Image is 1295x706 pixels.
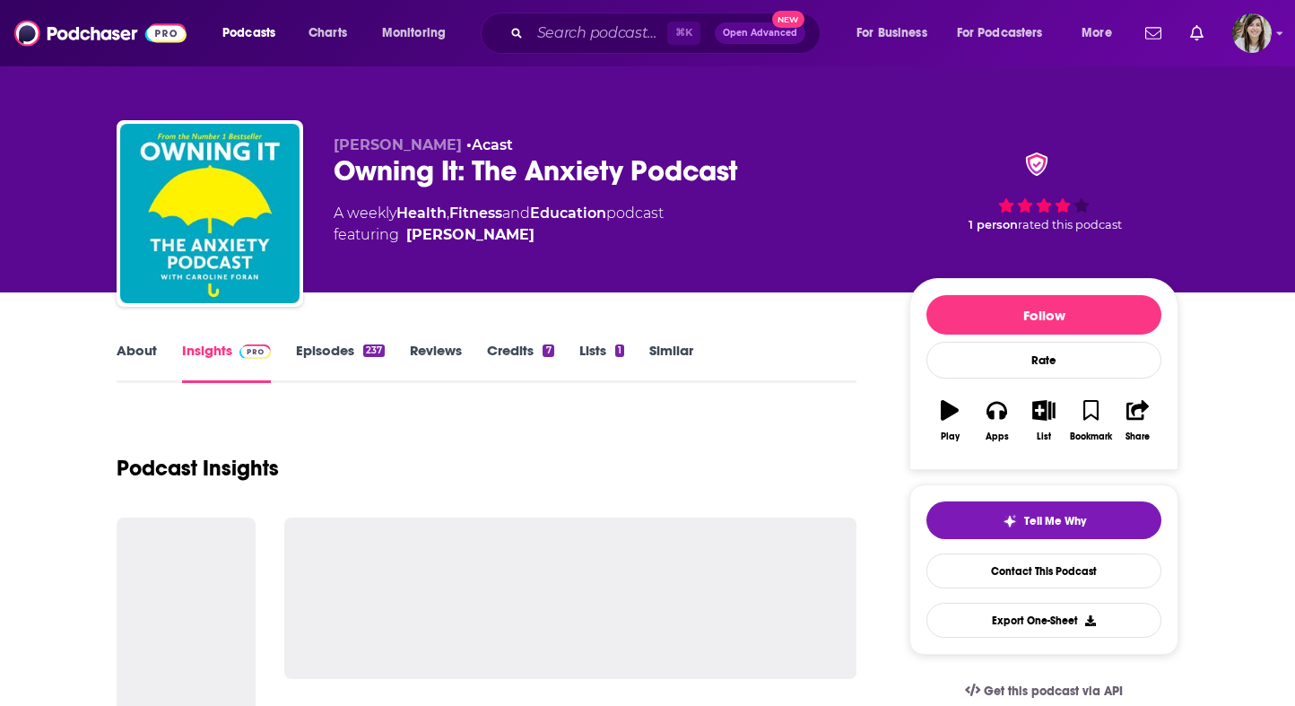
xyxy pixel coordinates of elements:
[120,124,300,303] img: Owning It: The Anxiety Podcast
[472,136,513,153] a: Acast
[984,684,1123,699] span: Get this podcast via API
[667,22,700,45] span: ⌘ K
[579,342,624,383] a: Lists1
[986,431,1009,442] div: Apps
[334,136,462,153] span: [PERSON_NAME]
[926,388,973,453] button: Play
[1115,388,1161,453] button: Share
[530,205,606,222] a: Education
[723,29,797,38] span: Open Advanced
[1003,514,1017,528] img: tell me why sparkle
[396,205,447,222] a: Health
[1024,514,1086,528] span: Tell Me Why
[715,22,805,44] button: Open AdvancedNew
[182,342,271,383] a: InsightsPodchaser Pro
[466,136,513,153] span: •
[926,501,1161,539] button: tell me why sparkleTell Me Why
[363,344,385,357] div: 237
[14,16,187,50] img: Podchaser - Follow, Share and Rate Podcasts
[334,224,664,246] span: featuring
[926,295,1161,335] button: Follow
[973,388,1020,453] button: Apps
[210,19,299,48] button: open menu
[926,603,1161,638] button: Export One-Sheet
[382,21,446,46] span: Monitoring
[297,19,358,48] a: Charts
[498,13,838,54] div: Search podcasts, credits, & more...
[309,21,347,46] span: Charts
[856,21,927,46] span: For Business
[239,344,271,359] img: Podchaser Pro
[957,21,1043,46] span: For Podcasters
[941,431,960,442] div: Play
[369,19,469,48] button: open menu
[1018,218,1122,231] span: rated this podcast
[615,344,624,357] div: 1
[1067,388,1114,453] button: Bookmark
[1138,18,1169,48] a: Show notifications dropdown
[502,205,530,222] span: and
[909,136,1178,248] div: verified Badge 1 personrated this podcast
[649,342,693,383] a: Similar
[926,553,1161,588] a: Contact This Podcast
[530,19,667,48] input: Search podcasts, credits, & more...
[449,205,502,222] a: Fitness
[117,342,157,383] a: About
[447,205,449,222] span: ,
[1021,388,1067,453] button: List
[945,19,1069,48] button: open menu
[406,224,535,246] a: [PERSON_NAME]
[1232,13,1272,53] img: User Profile
[487,342,553,383] a: Credits7
[1037,431,1051,442] div: List
[844,19,950,48] button: open menu
[1082,21,1112,46] span: More
[1183,18,1211,48] a: Show notifications dropdown
[296,342,385,383] a: Episodes237
[222,21,275,46] span: Podcasts
[1070,431,1112,442] div: Bookmark
[772,11,804,28] span: New
[410,342,462,383] a: Reviews
[1232,13,1272,53] span: Logged in as devinandrade
[926,342,1161,379] div: Rate
[1232,13,1272,53] button: Show profile menu
[969,218,1018,231] span: 1 person
[1020,153,1054,176] img: verified Badge
[117,455,279,482] h1: Podcast Insights
[1069,19,1134,48] button: open menu
[334,203,664,246] div: A weekly podcast
[543,344,553,357] div: 7
[1126,431,1150,442] div: Share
